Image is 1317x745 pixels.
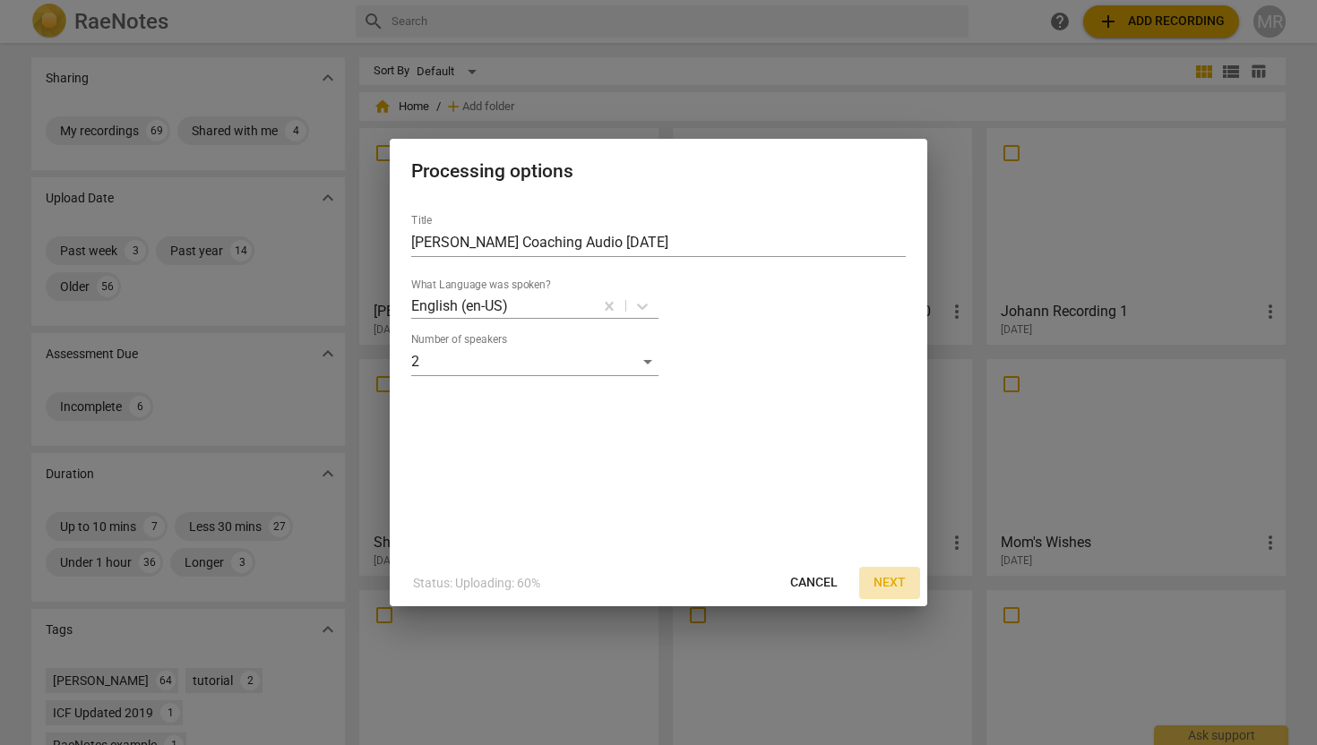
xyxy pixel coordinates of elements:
[411,335,507,346] label: Number of speakers
[790,574,838,592] span: Cancel
[411,280,551,291] label: What Language was spoken?
[411,216,432,227] label: Title
[874,574,906,592] span: Next
[411,347,658,376] div: 2
[411,160,906,183] h2: Processing options
[776,567,852,599] button: Cancel
[413,574,540,593] p: Status: Uploading: 60%
[859,567,920,599] button: Next
[411,295,508,316] p: English (en-US)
